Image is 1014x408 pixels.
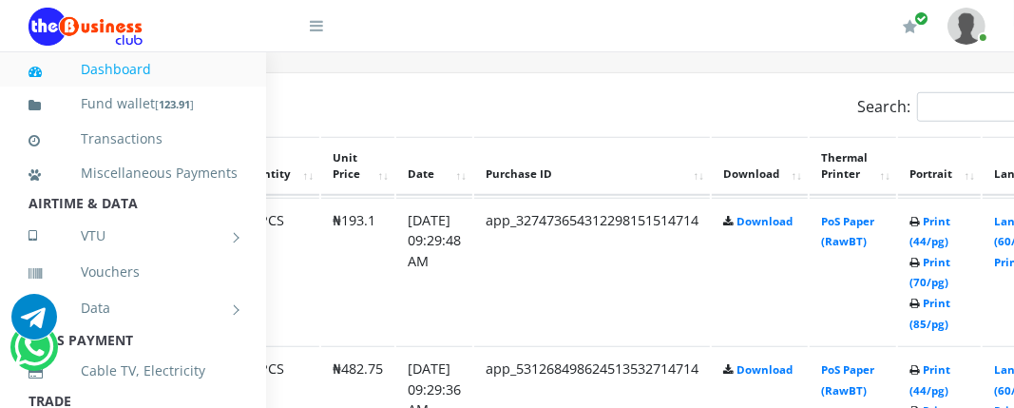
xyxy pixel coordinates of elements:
a: Print (85/pg) [909,296,950,331]
th: Unit Price: activate to sort column ascending [321,137,394,196]
a: Download [737,362,793,377]
a: Print (44/pg) [909,214,950,249]
img: Logo [29,8,143,46]
a: Cable TV, Electricity [29,349,238,393]
a: PoS Paper (RawBT) [821,214,874,249]
th: Date: activate to sort column ascending [396,137,472,196]
a: VTU [29,212,238,260]
a: Print (70/pg) [909,255,950,290]
img: User [947,8,985,45]
td: app_327473654312298151514714 [474,198,710,345]
th: Quantity: activate to sort column ascending [229,137,319,196]
th: Purchase ID: activate to sort column ascending [474,137,710,196]
th: Portrait: activate to sort column ascending [898,137,981,196]
a: Download [737,214,793,228]
a: Chat for support [14,339,53,370]
a: Dashboard [29,48,238,91]
a: Transactions [29,117,238,161]
th: Download: activate to sort column ascending [712,137,808,196]
b: 123.91 [159,97,190,111]
a: PoS Paper (RawBT) [821,362,874,398]
td: 40 PCS [229,198,319,345]
small: [ ] [155,97,194,111]
a: Print (44/pg) [909,362,950,398]
a: Vouchers [29,250,238,294]
i: Renew/Upgrade Subscription [903,19,917,34]
a: Fund wallet[123.91] [29,82,238,126]
td: [DATE] 09:29:48 AM [396,198,472,345]
a: Miscellaneous Payments [29,151,238,195]
td: ₦193.1 [321,198,394,345]
a: Chat for support [11,308,57,340]
span: Renew/Upgrade Subscription [914,11,928,26]
a: Data [29,284,238,332]
th: Thermal Printer: activate to sort column ascending [810,137,896,196]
